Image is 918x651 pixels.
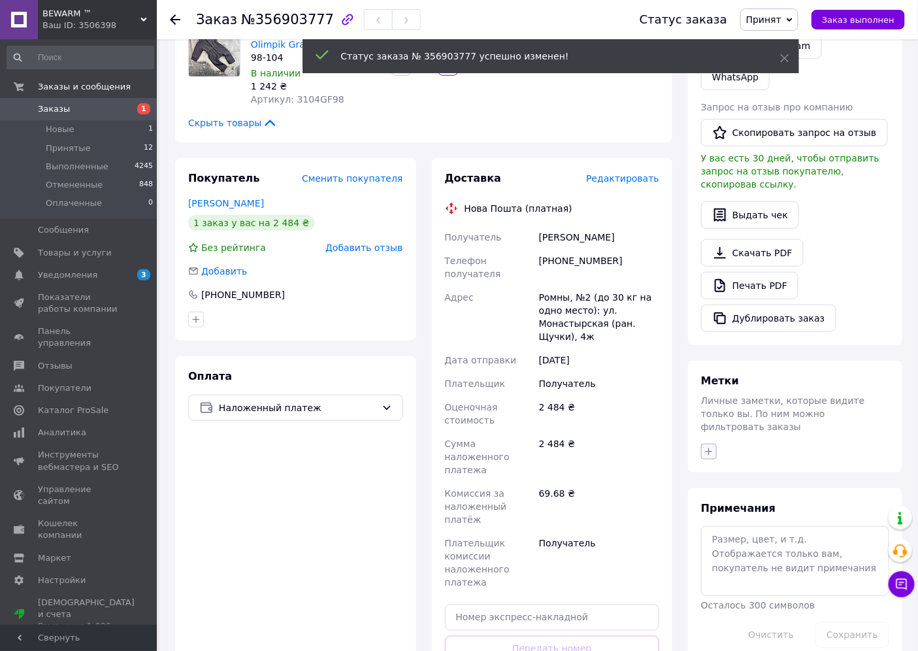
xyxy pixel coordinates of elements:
[38,552,71,564] span: Маркет
[701,119,888,146] button: Скопировать запрос на отзыв
[701,375,739,387] span: Метки
[536,482,662,531] div: 69.68 ₴
[536,531,662,594] div: Получатель
[38,292,121,315] span: Показатели работы компании
[38,518,121,541] span: Кошелек компании
[42,8,140,20] span: BEWARM ™
[201,242,266,253] span: Без рейтинга
[746,14,781,25] span: Принят
[144,142,153,154] span: 12
[536,348,662,372] div: [DATE]
[38,81,131,93] span: Заказы и сообщения
[701,600,815,610] span: Осталось 300 символов
[251,51,380,64] div: 98-104
[188,116,278,129] span: Скрыть товары
[536,225,662,249] div: [PERSON_NAME]
[701,102,853,112] span: Запрос на отзыв про компанию
[148,197,153,209] span: 0
[38,620,135,632] div: Prom микс 1 000
[701,305,836,332] button: Дублировать заказ
[701,272,798,299] a: Печать PDF
[536,286,662,348] div: Ромны, №2 (до 30 кг на одно место): ул. Монастырская (ран. Щучки), 4ж
[196,12,237,27] span: Заказ
[139,179,153,191] span: 848
[46,197,102,209] span: Оплаченные
[822,15,894,25] span: Заказ выполнен
[536,372,662,395] div: Получатель
[701,502,776,514] span: Примечания
[445,378,506,389] span: Плательщик
[137,269,150,280] span: 3
[701,153,879,190] span: У вас есть 30 дней, чтобы отправить запрос на отзыв покупателю, скопировав ссылку.
[536,395,662,432] div: 2 484 ₴
[38,269,97,281] span: Уведомления
[445,538,510,588] span: Плательщик комиссии наложенного платежа
[46,142,91,154] span: Принятые
[7,46,154,69] input: Поиск
[445,232,502,242] span: Получатель
[38,575,86,586] span: Настройки
[38,224,89,236] span: Сообщения
[38,103,70,115] span: Заказы
[38,360,73,372] span: Отзывы
[251,26,378,50] a: Ромпер на флисе BEWARM Olimpik Graphite 98-104
[325,242,402,253] span: Добавить отзыв
[38,247,112,259] span: Товары и услуги
[811,10,905,29] button: Заказ выполнен
[251,94,344,105] span: Артикул: 3104GF98
[189,25,240,76] img: Ромпер на флисе BEWARM Olimpik Graphite 98-104
[46,124,74,135] span: Новые
[701,395,865,432] span: Личные заметки, которые видите только вы. По ним можно фильтровать заказы
[188,172,259,184] span: Покупатель
[46,179,103,191] span: Отмененные
[445,292,474,303] span: Адрес
[445,605,660,631] input: Номер экспресс-накладной
[38,427,86,439] span: Аналитика
[38,484,121,507] span: Управление сайтом
[188,370,232,382] span: Оплата
[701,201,799,229] button: Выдать чек
[38,382,91,394] span: Покупатели
[42,20,157,31] div: Ваш ID: 3506398
[201,266,247,276] span: Добавить
[38,405,108,416] span: Каталог ProSale
[701,64,770,90] a: WhatsApp
[188,215,315,231] div: 1 заказ у вас на 2 484 ₴
[640,13,727,26] div: Статус заказа
[536,432,662,482] div: 2 484 ₴
[137,103,150,114] span: 1
[188,198,264,209] a: [PERSON_NAME]
[46,161,108,173] span: Выполненные
[461,202,576,215] div: Нова Пошта (платная)
[38,449,121,473] span: Инструменты вебмастера и SEO
[148,124,153,135] span: 1
[889,571,915,597] button: Чат с покупателем
[170,13,180,26] div: Вернуться назад
[341,50,747,63] div: Статус заказа № 356903777 успешно изменен!
[135,161,153,173] span: 4245
[445,488,507,525] span: Комиссия за наложенный платёж
[445,172,502,184] span: Доставка
[445,402,498,426] span: Оценочная стоимость
[38,325,121,349] span: Панель управления
[219,401,376,415] span: Наложенный платеж
[701,239,804,267] a: Скачать PDF
[241,12,334,27] span: №356903777
[251,68,301,78] span: В наличии
[445,439,510,475] span: Сумма наложенного платежа
[200,288,286,301] div: [PHONE_NUMBER]
[536,249,662,286] div: [PHONE_NUMBER]
[586,173,659,184] span: Редактировать
[302,173,402,184] span: Сменить покупателя
[38,597,135,633] span: [DEMOGRAPHIC_DATA] и счета
[251,80,380,93] div: 1 242 ₴
[445,355,517,365] span: Дата отправки
[445,256,501,279] span: Телефон получателя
